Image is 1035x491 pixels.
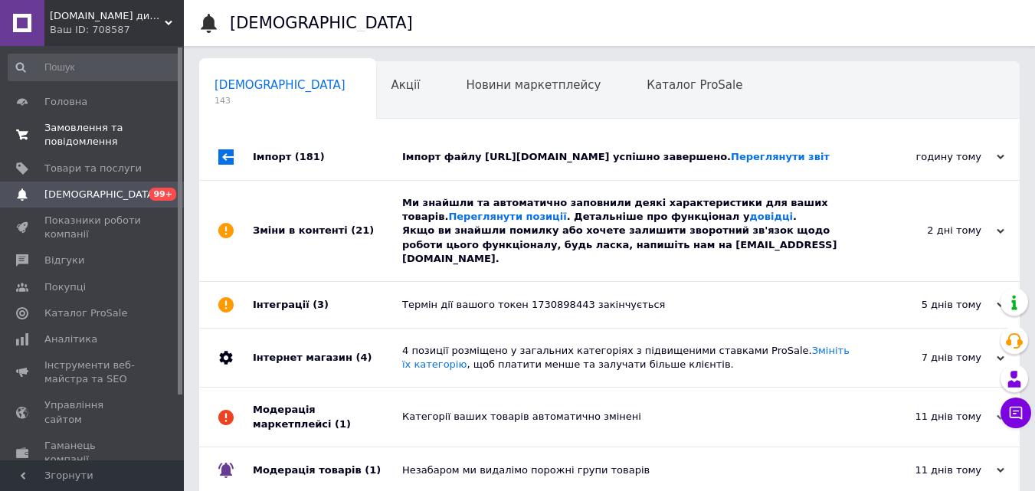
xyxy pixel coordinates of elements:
a: Переглянути звіт [731,151,830,162]
span: Замовлення та повідомлення [44,121,142,149]
div: 2 дні тому [851,224,1004,237]
span: Новини маркетплейсу [466,78,601,92]
div: 7 днів тому [851,351,1004,365]
span: (1) [365,464,381,476]
div: Імпорт [253,134,402,180]
div: Ваш ID: 708587 [50,23,184,37]
span: Інструменти веб-майстра та SEO [44,358,142,386]
div: 11 днів тому [851,463,1004,477]
span: Каталог ProSale [647,78,742,92]
span: (1) [335,418,351,430]
div: Інтеграції [253,282,402,328]
div: 4 позиції розміщено у загальних категоріях з підвищеними ставками ProSale. , щоб платити менше та... [402,344,851,372]
input: Пошук [8,54,181,81]
span: Каталог ProSale [44,306,127,320]
div: 11 днів тому [851,410,1004,424]
span: 143 [215,95,346,106]
div: 5 днів тому [851,298,1004,312]
span: 99+ [149,188,176,201]
div: Термін дії вашого токен 1730898443 закінчується [402,298,851,312]
span: (21) [351,224,374,236]
span: (181) [295,151,325,162]
div: Ми знайшли та автоматично заповнили деякі характеристики для ваших товарів. . Детальніше про функ... [402,196,851,266]
div: Імпорт файлу [URL][DOMAIN_NAME] успішно завершено. [402,150,851,164]
span: Товари та послуги [44,162,142,175]
div: Зміни в контенті [253,181,402,281]
span: [DEMOGRAPHIC_DATA] [44,188,158,201]
span: mirchudes.net.ua дитячі товари [50,9,165,23]
a: Переглянути позиції [448,211,566,222]
h1: [DEMOGRAPHIC_DATA] [230,14,413,32]
div: Інтернет магазин [253,329,402,387]
span: Аналітика [44,332,97,346]
div: Категорії ваших товарів автоматично змінені [402,410,851,424]
button: Чат з покупцем [1001,398,1031,428]
span: (3) [313,299,329,310]
span: (4) [355,352,372,363]
span: Відгуки [44,254,84,267]
span: Покупці [44,280,86,294]
div: годину тому [851,150,1004,164]
span: Головна [44,95,87,109]
span: Гаманець компанії [44,439,142,466]
span: [DEMOGRAPHIC_DATA] [215,78,346,92]
a: довідці [749,211,793,222]
div: Модерація маркетплейсі [253,388,402,446]
span: Показники роботи компанії [44,214,142,241]
span: Управління сайтом [44,398,142,426]
div: Незабаром ми видалімо порожні групи товарів [402,463,851,477]
span: Акції [391,78,421,92]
